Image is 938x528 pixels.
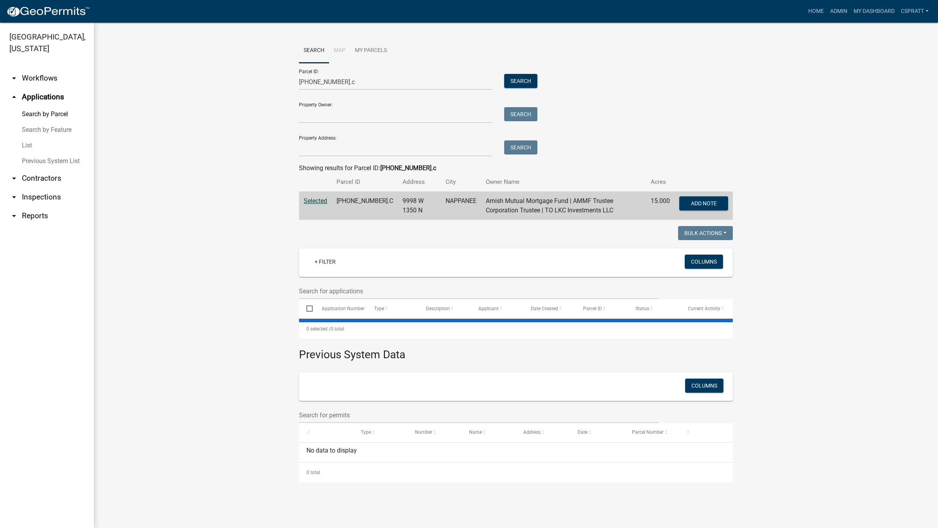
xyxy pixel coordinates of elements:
th: City [441,173,481,191]
span: Address [523,429,541,435]
span: Number [415,429,432,435]
span: Name [469,429,482,435]
datatable-header-cell: Address [516,423,570,442]
td: NAPPANEE [441,192,481,220]
strong: [PHONE_NUMBER].c [380,164,436,172]
datatable-header-cell: Select [299,299,314,318]
datatable-header-cell: Description [419,299,471,318]
th: Owner Name [481,173,646,191]
button: Search [504,140,537,154]
div: Showing results for Parcel ID: [299,163,733,173]
button: Columns [685,255,723,269]
datatable-header-cell: Parcel ID [576,299,628,318]
span: Applicant [478,306,499,311]
i: arrow_drop_up [9,92,19,102]
span: Date Created [531,306,558,311]
datatable-header-cell: Type [366,299,419,318]
datatable-header-cell: Current Activity [680,299,733,318]
td: Amish Mutual Mortgage Fund | AMMF Trustee Corporation Trustee | TO LKC Investments LLC [481,192,646,220]
a: My Dashboard [850,4,898,19]
datatable-header-cell: Number [408,423,462,442]
a: Admin [827,4,850,19]
a: cspratt [898,4,932,19]
div: 0 total [299,319,733,339]
span: Status [635,306,649,311]
a: Search [299,38,329,63]
span: Current Activity [688,306,720,311]
i: arrow_drop_down [9,211,19,221]
td: 15.000 [646,192,675,220]
button: Bulk Actions [678,226,733,240]
button: Search [504,107,537,121]
button: Columns [685,379,723,393]
datatable-header-cell: Date [570,423,625,442]
th: Parcel ID [332,173,398,191]
span: Parcel ID [583,306,602,311]
datatable-header-cell: Applicant [471,299,523,318]
datatable-header-cell: Name [462,423,516,442]
span: Type [361,429,371,435]
span: Description [426,306,450,311]
a: Selected [304,197,327,205]
span: Date [578,429,587,435]
a: + Filter [308,255,342,269]
div: 0 total [299,463,733,482]
i: arrow_drop_down [9,74,19,83]
span: Parcel Number [632,429,664,435]
i: arrow_drop_down [9,174,19,183]
datatable-header-cell: Parcel Number [625,423,679,442]
button: Add Note [679,196,728,210]
td: 9998 W 1350 N [398,192,441,220]
th: Acres [646,173,675,191]
h3: Previous System Data [299,339,733,363]
th: Address [398,173,441,191]
span: Application Number [322,306,364,311]
input: Search for permits [299,407,659,423]
datatable-header-cell: Date Created [523,299,576,318]
a: Home [805,4,827,19]
span: Type [374,306,384,311]
i: arrow_drop_down [9,192,19,202]
span: Add Note [691,200,716,207]
span: 0 selected / [306,326,331,332]
datatable-header-cell: Application Number [314,299,366,318]
button: Search [504,74,537,88]
input: Search for applications [299,283,659,299]
div: No data to display [299,443,733,462]
td: [PHONE_NUMBER].C [332,192,398,220]
datatable-header-cell: Type [353,423,408,442]
a: My Parcels [350,38,392,63]
datatable-header-cell: Status [628,299,680,318]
